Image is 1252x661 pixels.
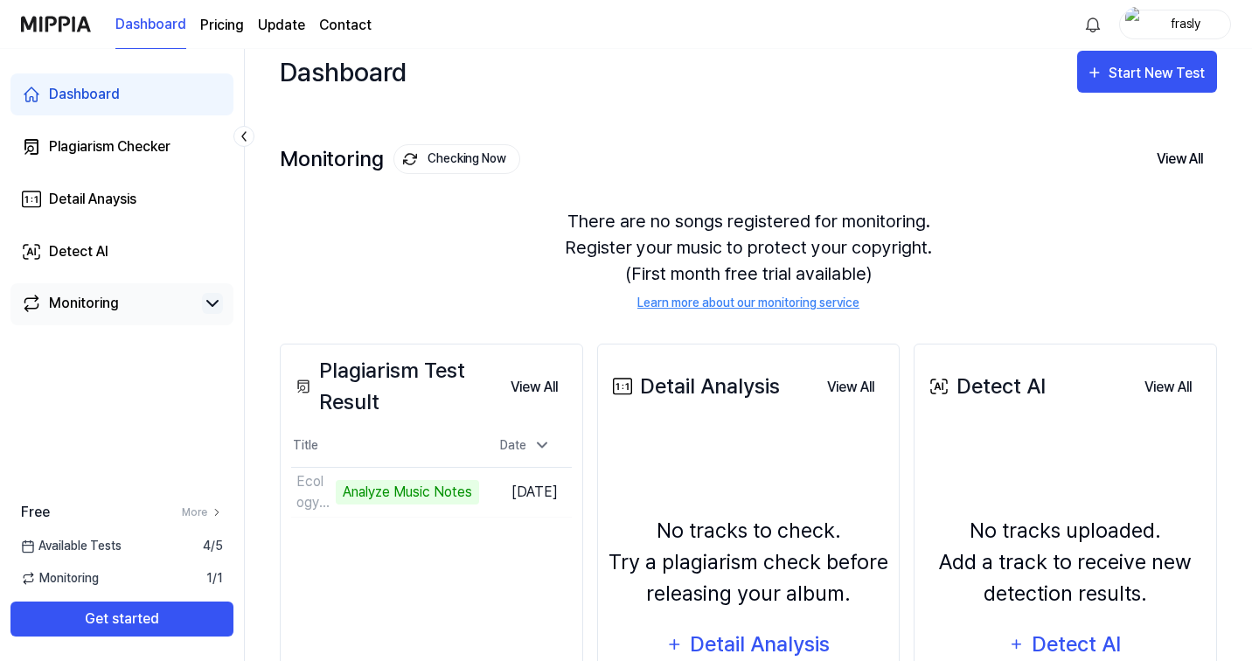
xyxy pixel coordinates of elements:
button: Start New Test [1077,51,1217,93]
div: Detect AI [1030,628,1123,661]
a: Dashboard [10,73,233,115]
img: monitoring Icon [403,152,417,166]
div: Detect AI [925,371,1046,402]
a: Dashboard [115,1,186,49]
a: Detail Anaysis [10,178,233,220]
button: View All [1130,370,1206,405]
div: Plagiarism Checker [49,136,170,157]
td: [DATE] [479,467,572,517]
div: Detail Analysis [609,371,780,402]
a: View All [497,369,572,405]
span: Available Tests [21,537,122,555]
button: View All [813,370,888,405]
div: Analyze Music Notes [336,480,479,504]
div: Detail Anaysis [49,189,136,210]
div: Monitoring [49,293,119,314]
div: Monitoring [280,144,520,174]
button: Get started [10,602,233,637]
a: Contact [319,15,372,36]
div: Ecology - Full Version [296,471,331,513]
a: Learn more about our monitoring service [637,294,859,312]
span: 1 / 1 [206,569,223,588]
a: View All [1130,369,1206,405]
a: Pricing [200,15,244,36]
img: profile [1125,7,1146,42]
div: There are no songs registered for monitoring. Register your music to protect your copyright. (Fir... [280,187,1217,333]
div: Plagiarism Test Result [291,355,497,418]
a: More [182,504,223,520]
a: Detect AI [10,231,233,273]
span: 4 / 5 [203,537,223,555]
div: No tracks to check. Try a plagiarism check before releasing your album. [609,515,889,609]
th: Title [291,425,479,467]
div: Dashboard [49,84,120,105]
img: 알림 [1082,14,1103,35]
button: Checking Now [393,144,520,174]
button: View All [1143,141,1217,177]
span: Free [21,502,50,523]
div: Dashboard [280,51,407,93]
a: Update [258,15,305,36]
a: Plagiarism Checker [10,126,233,168]
a: View All [813,369,888,405]
div: Date [493,431,558,460]
div: frasly [1151,14,1220,33]
button: View All [497,370,572,405]
div: Start New Test [1109,62,1208,85]
button: profilefrasly [1119,10,1231,39]
a: Monitoring [21,293,195,314]
span: Monitoring [21,569,99,588]
div: No tracks uploaded. Add a track to receive new detection results. [925,515,1206,609]
div: Detail Analysis [689,628,831,661]
div: Detect AI [49,241,108,262]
